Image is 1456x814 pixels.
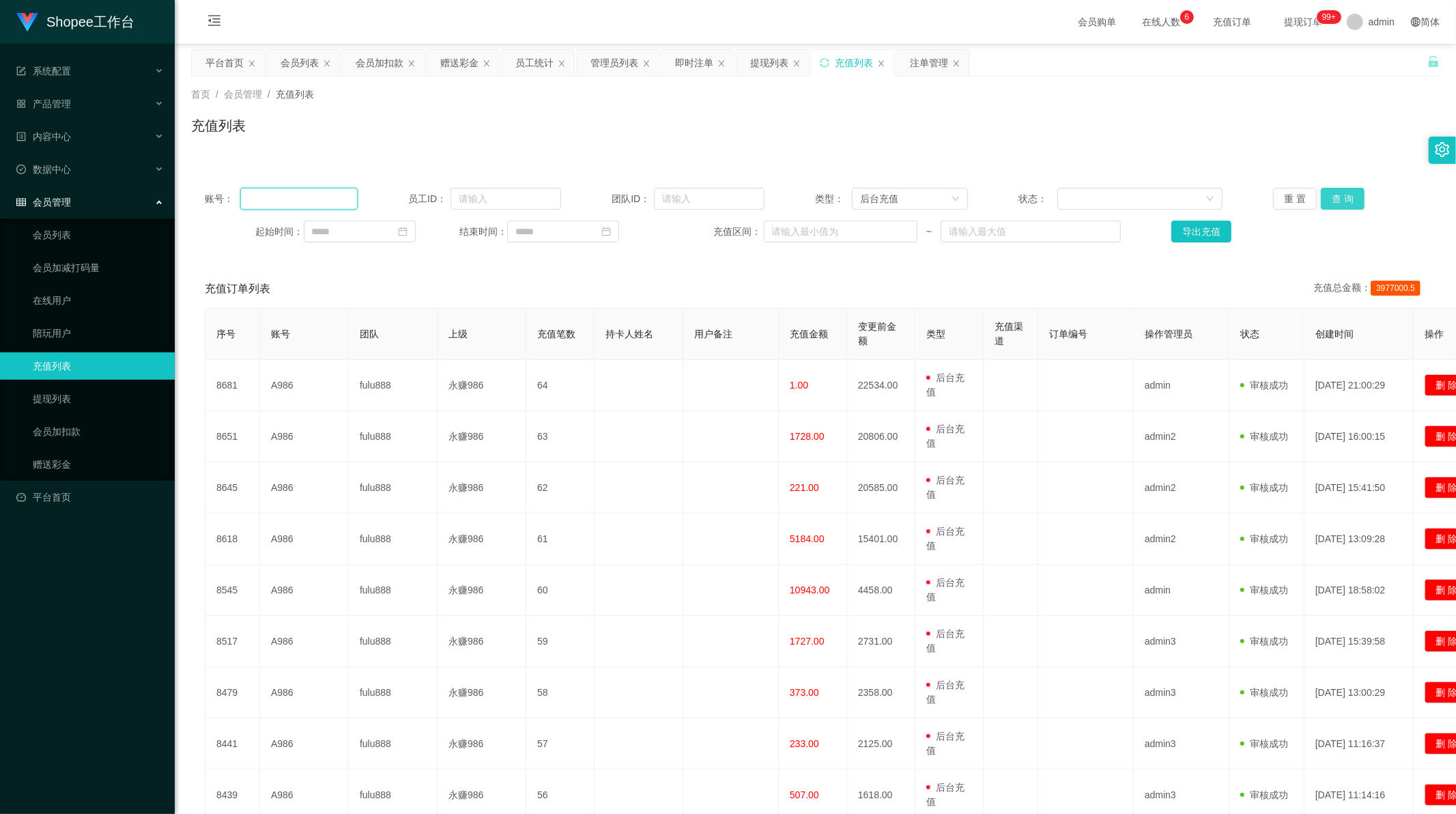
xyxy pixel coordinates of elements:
a: 会员加减打码量 [33,254,164,281]
input: 请输入 [654,188,765,210]
span: 233.00 [790,738,819,749]
td: [DATE] 18:58:02 [1304,565,1414,616]
td: A986 [260,514,349,565]
td: 永赚986 [438,718,526,770]
td: 8441 [205,718,260,770]
span: 后台充值 [926,526,965,551]
i: 图标: close [558,59,566,68]
i: 图标: table [16,197,26,207]
i: 图标: calendar [601,227,611,236]
input: 请输入 [451,188,561,210]
div: 充值列表 [835,50,873,76]
td: 22534.00 [847,360,915,411]
td: [DATE] 16:00:15 [1304,411,1414,462]
input: 请输入最小值为 [764,221,917,242]
a: 在线用户 [33,287,164,314]
td: A986 [260,565,349,616]
div: 提现列表 [750,50,788,76]
span: 审核成功 [1240,687,1288,698]
td: 59 [526,616,595,667]
td: fulu888 [349,565,438,616]
span: 起始时间： [256,225,304,239]
span: 507.00 [790,789,819,800]
span: 后台充值 [926,679,965,705]
sup: 263 [1317,10,1341,24]
p: 6 [1185,10,1190,24]
i: 图标: down [952,195,960,204]
td: 永赚986 [438,462,526,514]
span: 结束时间： [459,225,507,239]
div: 平台首页 [205,50,244,76]
span: 操作 [1425,328,1444,339]
td: 8681 [205,360,260,411]
td: 永赚986 [438,411,526,462]
span: 团队 [360,328,379,339]
span: 审核成功 [1240,585,1288,595]
a: 图标: dashboard平台首页 [16,483,164,511]
span: 审核成功 [1240,636,1288,647]
a: 充值列表 [33,352,164,380]
td: [DATE] 15:41:50 [1304,462,1414,514]
td: fulu888 [349,718,438,770]
span: 内容中心 [16,131,71,142]
td: 8651 [205,411,260,462]
i: 图标: global [1411,17,1421,27]
span: 审核成功 [1240,789,1288,800]
td: 2358.00 [847,667,915,718]
span: 首页 [191,89,210,100]
span: 3977000.5 [1371,281,1421,296]
input: 请输入最大值 [941,221,1120,242]
div: 会员加扣款 [356,50,403,76]
i: 图标: check-circle-o [16,165,26,174]
span: 系统配置 [16,66,71,76]
td: 64 [526,360,595,411]
span: ~ [917,225,941,239]
td: admin3 [1134,667,1229,718]
span: 产品管理 [16,98,71,109]
td: 永赚986 [438,360,526,411]
span: 审核成功 [1240,380,1288,391]
td: 8545 [205,565,260,616]
td: A986 [260,411,349,462]
td: 永赚986 [438,514,526,565]
i: 图标: close [408,59,416,68]
span: 操作管理员 [1145,328,1193,339]
span: 审核成功 [1240,738,1288,749]
div: 管理员列表 [590,50,638,76]
span: 序号 [216,328,235,339]
span: 数据中心 [16,164,71,175]
td: admin [1134,565,1229,616]
td: admin3 [1134,616,1229,667]
span: 状态： [1019,192,1058,206]
h1: 充值列表 [191,115,246,136]
td: 63 [526,411,595,462]
span: 充值列表 [276,89,314,100]
span: 提现订单 [1277,17,1329,27]
span: 创建时间 [1315,328,1354,339]
span: 审核成功 [1240,482,1288,493]
i: 图标: close [717,59,726,68]
span: 后台充值 [926,628,965,654]
td: admin3 [1134,718,1229,770]
span: 充值区间： [713,225,763,239]
td: admin [1134,360,1229,411]
td: fulu888 [349,360,438,411]
span: 订单编号 [1049,328,1087,339]
span: 后台充值 [926,577,965,602]
span: 充值金额 [790,328,828,339]
span: 1728.00 [790,431,825,442]
span: 后台充值 [926,782,965,807]
td: 8618 [205,514,260,565]
span: 持卡人姓名 [605,328,653,339]
span: 373.00 [790,687,819,698]
td: 2125.00 [847,718,915,770]
td: A986 [260,718,349,770]
i: 图标: profile [16,132,26,141]
div: 后台充值 [860,188,898,209]
td: fulu888 [349,616,438,667]
td: A986 [260,360,349,411]
td: 永赚986 [438,667,526,718]
span: 账号： [205,192,240,206]
td: fulu888 [349,411,438,462]
span: 5184.00 [790,533,825,544]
